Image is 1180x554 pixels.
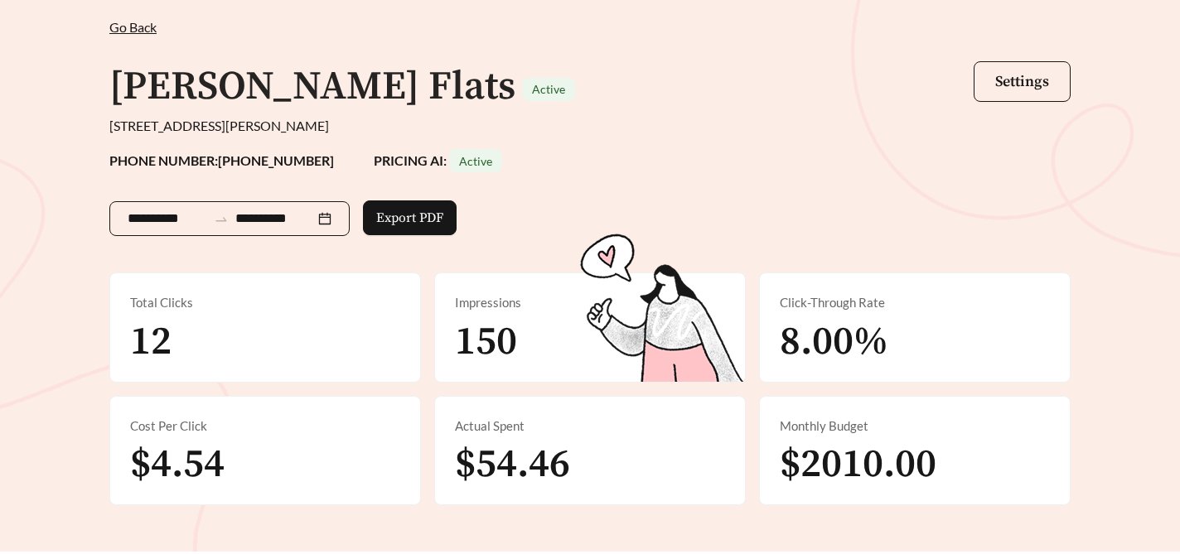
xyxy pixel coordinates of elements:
div: Monthly Budget [780,417,1050,436]
span: Go Back [109,19,157,35]
div: Click-Through Rate [780,293,1050,312]
span: swap-right [214,212,229,227]
span: $4.54 [130,440,225,489]
span: 8.00% [780,317,888,367]
strong: PHONE NUMBER: [PHONE_NUMBER] [109,152,334,168]
div: Actual Spent [455,417,725,436]
div: Cost Per Click [130,417,400,436]
div: Impressions [455,293,725,312]
h1: [PERSON_NAME] Flats [109,62,515,112]
span: Settings [995,72,1049,91]
span: Active [532,82,565,96]
strong: PRICING AI: [374,152,502,168]
span: to [214,211,229,226]
div: Total Clicks [130,293,400,312]
span: 12 [130,317,172,367]
span: 150 [455,317,517,367]
span: $54.46 [455,440,570,489]
div: [STREET_ADDRESS][PERSON_NAME] [109,116,1071,136]
button: Export PDF [363,200,457,235]
span: $2010.00 [780,440,936,489]
span: Export PDF [376,208,443,228]
span: Active [459,154,492,168]
button: Settings [974,61,1071,102]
